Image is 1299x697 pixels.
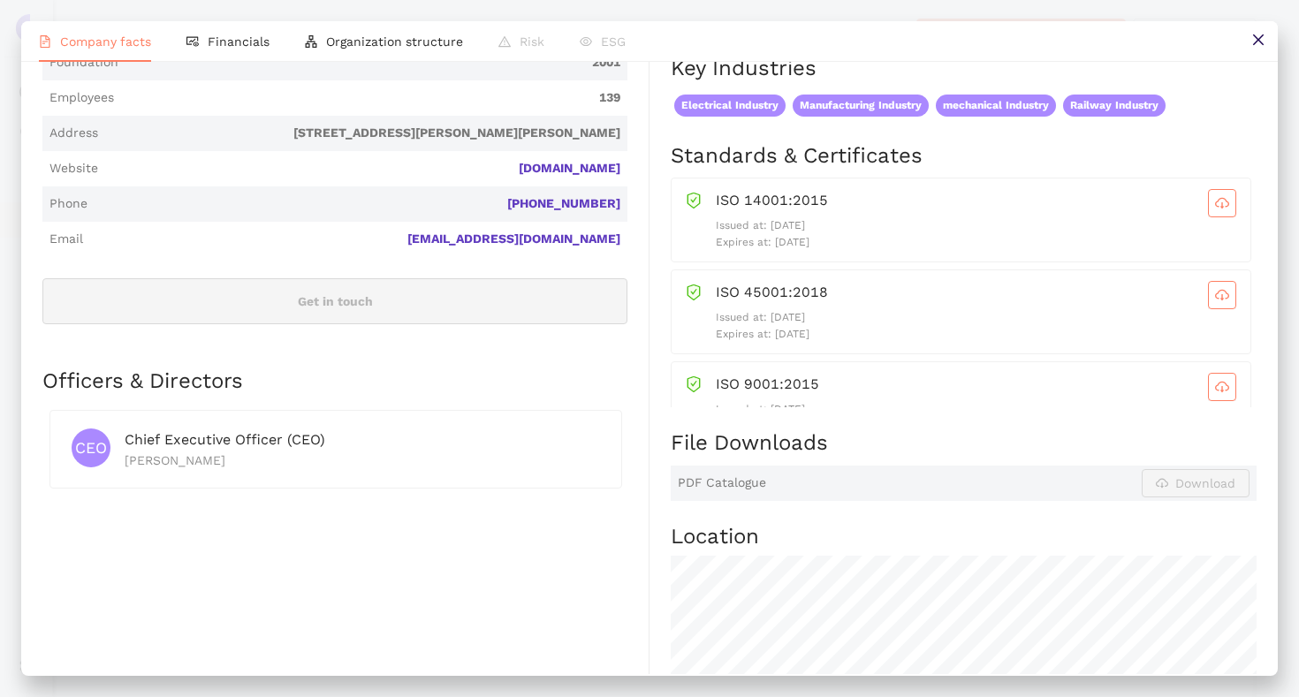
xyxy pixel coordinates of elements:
[75,429,106,467] span: CEO
[1209,380,1235,394] span: cloud-download
[686,281,702,300] span: safety-certificate
[326,34,463,49] span: Organization structure
[671,428,1257,458] h2: File Downloads
[1251,33,1265,47] span: close
[305,35,317,48] span: apartment
[49,54,118,72] span: Foundation
[498,35,511,48] span: warning
[716,217,1236,234] p: Issued at: [DATE]
[125,451,600,470] div: [PERSON_NAME]
[671,141,1257,171] h2: Standards & Certificates
[580,35,592,48] span: eye
[208,34,270,49] span: Financials
[1063,95,1166,117] span: Railway Industry
[49,160,98,178] span: Website
[60,34,151,49] span: Company facts
[1209,196,1235,210] span: cloud-download
[678,474,766,492] span: PDF Catalogue
[601,34,626,49] span: ESG
[125,54,620,72] span: 2001
[42,367,627,397] h2: Officers & Directors
[674,95,786,117] span: Electrical Industry
[1209,288,1235,302] span: cloud-download
[716,309,1236,326] p: Issued at: [DATE]
[1208,281,1236,309] button: cloud-download
[49,89,114,107] span: Employees
[716,234,1236,251] p: Expires at: [DATE]
[936,95,1056,117] span: mechanical Industry
[186,35,199,48] span: fund-view
[686,373,702,392] span: safety-certificate
[49,195,87,213] span: Phone
[125,431,325,448] span: Chief Executive Officer (CEO)
[105,125,620,142] span: [STREET_ADDRESS][PERSON_NAME][PERSON_NAME]
[1208,373,1236,401] button: cloud-download
[716,401,1236,418] p: Issued at: [DATE]
[686,189,702,208] span: safety-certificate
[49,125,98,142] span: Address
[671,54,1257,84] h2: Key Industries
[1208,189,1236,217] button: cloud-download
[793,95,929,117] span: Manufacturing Industry
[716,326,1236,343] p: Expires at: [DATE]
[1238,21,1278,61] button: close
[716,281,1236,309] div: ISO 45001:2018
[49,231,83,248] span: Email
[716,189,1236,217] div: ISO 14001:2015
[716,373,1236,401] div: ISO 9001:2015
[121,89,620,107] span: 139
[671,522,1257,552] h2: Location
[520,34,544,49] span: Risk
